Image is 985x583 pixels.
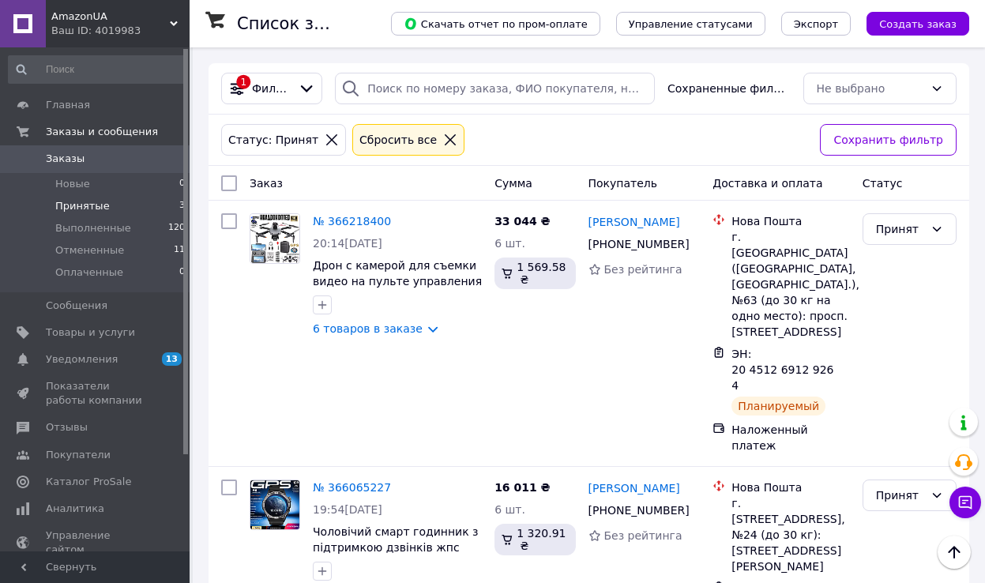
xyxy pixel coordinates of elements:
[46,502,104,516] span: Аналитика
[313,481,391,494] a: № 366065227
[820,124,957,156] button: Сохранить фильтр
[237,14,373,33] h1: Список заказов
[863,177,903,190] span: Статус
[46,448,111,462] span: Покупатели
[55,265,123,280] span: Оплаченные
[712,177,822,190] span: Доставка и оплата
[174,243,185,258] span: 11
[179,177,185,191] span: 0
[494,215,551,228] span: 33 044 ₴
[876,220,924,238] div: Принят
[494,177,532,190] span: Сумма
[313,322,423,335] a: 6 товаров в заказе
[250,480,299,528] img: Фото товару
[731,397,825,416] div: Планируемый
[250,177,283,190] span: Заказ
[51,24,190,38] div: Ваш ID: 4019983
[313,503,382,516] span: 19:54[DATE]
[313,215,391,228] a: № 366218400
[250,480,300,530] a: Фото товару
[851,17,969,29] a: Создать заказ
[225,131,321,149] div: Статус: Принят
[731,348,833,392] span: ЭН: 20 4512 6912 9264
[46,152,85,166] span: Заказы
[46,299,107,313] span: Сообщения
[250,214,299,263] img: Фото товару
[794,18,838,30] span: Экспорт
[588,480,680,496] a: [PERSON_NAME]
[46,528,146,557] span: Управление сайтом
[876,487,924,504] div: Принят
[817,80,924,97] div: Не выбрано
[494,258,575,289] div: 1 569.58 ₴
[46,420,88,434] span: Отзывы
[46,379,146,408] span: Показатели работы компании
[494,524,575,555] div: 1 320.91 ₴
[616,12,765,36] button: Управление статусами
[629,18,753,30] span: Управление статусами
[391,12,600,36] button: Скачать отчет по пром-оплате
[879,18,957,30] span: Создать заказ
[404,17,588,31] span: Скачать отчет по пром-оплате
[8,55,186,84] input: Поиск
[252,81,291,96] span: Фильтры
[494,481,551,494] span: 16 011 ₴
[168,221,185,235] span: 120
[179,265,185,280] span: 0
[494,237,525,250] span: 6 шт.
[588,177,658,190] span: Покупатель
[46,352,118,367] span: Уведомления
[667,81,791,96] span: Сохраненные фильтры:
[313,237,382,250] span: 20:14[DATE]
[604,529,682,542] span: Без рейтинга
[588,214,680,230] a: [PERSON_NAME]
[731,422,849,453] div: Наложенный платеж
[335,73,655,104] input: Поиск по номеру заказа, ФИО покупателя, номеру телефона, Email, номеру накладной
[781,12,851,36] button: Экспорт
[55,221,131,235] span: Выполненные
[938,536,971,569] button: Наверх
[585,233,689,255] div: [PHONE_NUMBER]
[46,98,90,112] span: Главная
[55,177,90,191] span: Новые
[604,263,682,276] span: Без рейтинга
[46,125,158,139] span: Заказы и сообщения
[55,199,110,213] span: Принятые
[867,12,969,36] button: Создать заказ
[179,199,185,213] span: 3
[162,352,182,366] span: 13
[731,229,849,340] div: г. [GEOGRAPHIC_DATA] ([GEOGRAPHIC_DATA], [GEOGRAPHIC_DATA].), №63 (до 30 кг на одно место): просп...
[731,495,849,574] div: г. [STREET_ADDRESS], №24 (до 30 кг): [STREET_ADDRESS][PERSON_NAME]
[313,259,482,335] a: Дрон с камерой для съемки видео на пульте управления квадрокоптер на радиоуправлении с запасными ...
[731,480,849,495] div: Нова Пошта
[51,9,170,24] span: AmazonUA
[55,243,124,258] span: Отмененные
[731,213,849,229] div: Нова Пошта
[949,487,981,518] button: Чат с покупателем
[585,499,689,521] div: [PHONE_NUMBER]
[46,475,131,489] span: Каталог ProSale
[494,503,525,516] span: 6 шт.
[250,213,300,264] a: Фото товару
[833,131,943,149] span: Сохранить фильтр
[356,131,440,149] div: Сбросить все
[46,325,135,340] span: Товары и услуги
